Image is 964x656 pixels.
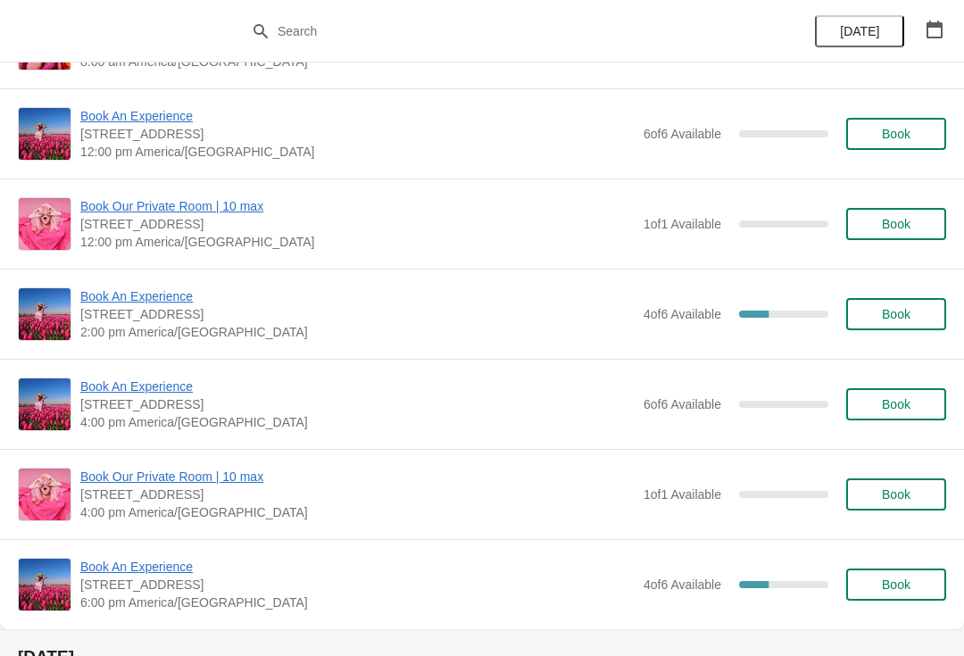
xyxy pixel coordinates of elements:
span: [STREET_ADDRESS] [80,215,635,233]
img: Book An Experience | 1815 North Milwaukee Avenue, Chicago, IL, USA | 2:00 pm America/Chicago [19,288,71,340]
span: 4:00 pm America/[GEOGRAPHIC_DATA] [80,503,635,521]
span: 1 of 1 Available [644,487,721,502]
span: Book An Experience [80,287,635,305]
input: Search [277,15,723,47]
span: Book [882,397,910,411]
span: Book [882,487,910,502]
span: Book Our Private Room | 10 max [80,468,635,486]
button: Book [846,208,946,240]
span: 4 of 6 Available [644,577,721,592]
img: Book Our Private Room | 10 max | 1815 N. Milwaukee Ave., Chicago, IL 60647 | 4:00 pm America/Chicago [19,469,71,520]
img: Book An Experience | 1815 North Milwaukee Avenue, Chicago, IL, USA | 4:00 pm America/Chicago [19,378,71,430]
button: Book [846,388,946,420]
span: [STREET_ADDRESS] [80,305,635,323]
span: 1 of 1 Available [644,217,721,231]
span: 4:00 pm America/[GEOGRAPHIC_DATA] [80,413,635,431]
button: [DATE] [815,15,904,47]
span: Book [882,127,910,141]
span: 4 of 6 Available [644,307,721,321]
span: Book [882,217,910,231]
span: 6 of 6 Available [644,127,721,141]
span: 6 of 6 Available [644,397,721,411]
button: Book [846,298,946,330]
span: Book [882,307,910,321]
img: Book An Experience | 1815 North Milwaukee Avenue, Chicago, IL, USA | 12:00 pm America/Chicago [19,108,71,160]
img: Book Our Private Room | 10 max | 1815 N. Milwaukee Ave., Chicago, IL 60647 | 12:00 pm America/Chi... [19,198,71,250]
span: 6:00 pm America/[GEOGRAPHIC_DATA] [80,594,635,611]
span: Book An Experience [80,558,635,576]
span: 12:00 pm America/[GEOGRAPHIC_DATA] [80,233,635,251]
span: [STREET_ADDRESS] [80,486,635,503]
span: 2:00 pm America/[GEOGRAPHIC_DATA] [80,323,635,341]
span: Book An Experience [80,378,635,395]
button: Book [846,569,946,601]
span: [DATE] [840,24,879,38]
span: [STREET_ADDRESS] [80,125,635,143]
span: Book [882,577,910,592]
span: 12:00 pm America/[GEOGRAPHIC_DATA] [80,143,635,161]
button: Book [846,478,946,511]
img: Book An Experience | 1815 North Milwaukee Avenue, Chicago, IL, USA | 6:00 pm America/Chicago [19,559,71,610]
span: Book Our Private Room | 10 max [80,197,635,215]
button: Book [846,118,946,150]
span: [STREET_ADDRESS] [80,395,635,413]
span: Book An Experience [80,107,635,125]
span: [STREET_ADDRESS] [80,576,635,594]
